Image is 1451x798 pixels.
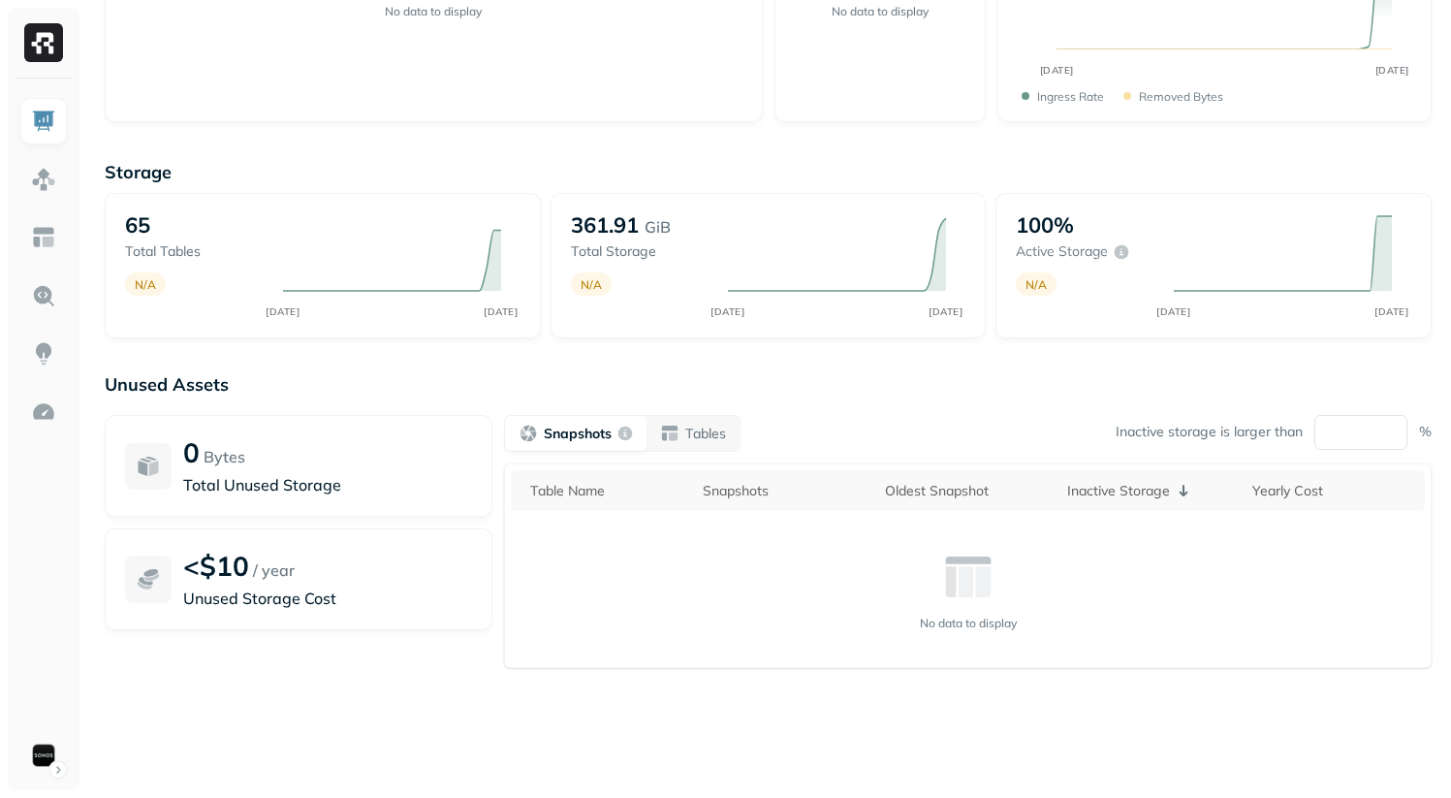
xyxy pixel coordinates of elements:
[31,341,56,367] img: Insights
[31,167,56,192] img: Assets
[266,305,300,317] tspan: [DATE]
[703,482,866,500] div: Snapshots
[1139,89,1223,104] p: Removed bytes
[1116,423,1303,441] p: Inactive storage is larger than
[30,742,57,769] img: Sonos
[571,242,710,261] p: Total storage
[253,559,295,582] p: / year
[125,211,150,239] p: 65
[183,587,472,610] p: Unused Storage Cost
[1252,482,1415,500] div: Yearly Cost
[183,435,200,469] p: 0
[1157,305,1191,317] tspan: [DATE]
[24,23,63,62] img: Ryft
[31,225,56,250] img: Asset Explorer
[183,473,472,496] p: Total Unused Storage
[105,161,1432,183] p: Storage
[1039,64,1073,77] tspan: [DATE]
[685,425,726,443] p: Tables
[885,482,1048,500] div: Oldest Snapshot
[544,425,612,443] p: Snapshots
[1375,305,1409,317] tspan: [DATE]
[31,283,56,308] img: Query Explorer
[1016,242,1108,261] p: Active storage
[581,277,602,292] p: N/A
[31,399,56,425] img: Optimization
[571,211,639,239] p: 361.91
[1037,89,1104,104] p: Ingress Rate
[31,109,56,134] img: Dashboard
[204,445,245,468] p: Bytes
[1374,64,1408,77] tspan: [DATE]
[920,616,1017,630] p: No data to display
[1419,423,1432,441] p: %
[1067,482,1170,500] p: Inactive Storage
[484,305,518,317] tspan: [DATE]
[125,242,264,261] p: Total tables
[1025,277,1047,292] p: N/A
[645,215,671,239] p: GiB
[135,277,156,292] p: N/A
[105,373,1432,396] p: Unused Assets
[530,482,683,500] div: Table Name
[711,305,745,317] tspan: [DATE]
[832,4,929,18] p: No data to display
[385,4,482,18] p: No data to display
[1016,211,1074,239] p: 100%
[183,549,249,583] p: <$10
[930,305,963,317] tspan: [DATE]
